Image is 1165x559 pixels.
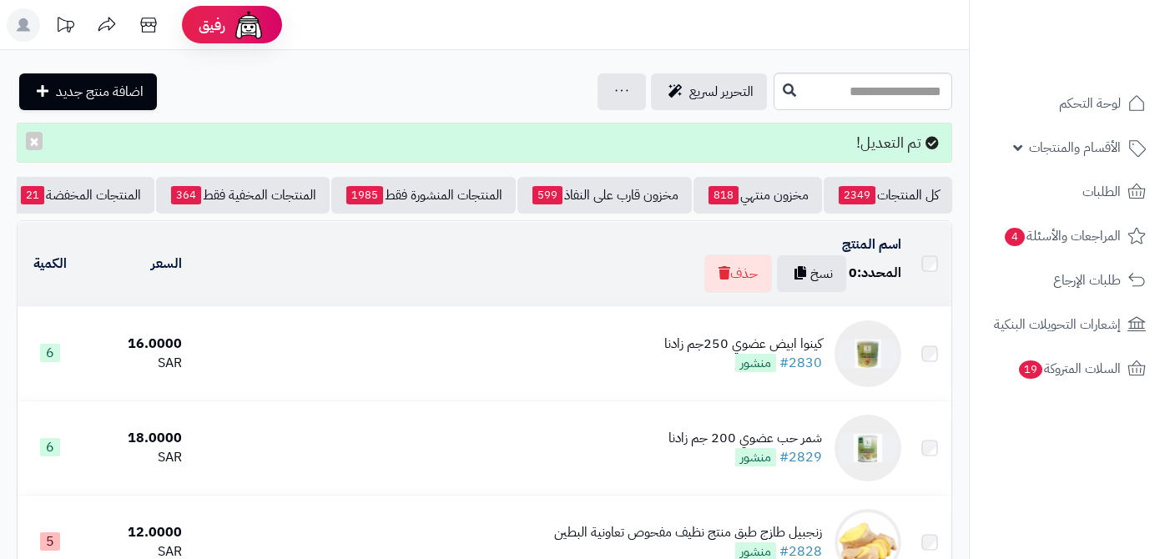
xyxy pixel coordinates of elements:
[90,429,182,448] div: 18.0000
[1029,136,1121,159] span: الأقسام والمنتجات
[17,123,952,163] div: تم التعديل!
[1017,357,1121,380] span: السلات المتروكة
[980,349,1155,389] a: السلات المتروكة19
[1059,92,1121,115] span: لوحة التحكم
[980,216,1155,256] a: المراجعات والأسئلة4
[980,260,1155,300] a: طلبات الإرجاع
[668,429,822,448] div: شمر حب عضوي 200 جم زادنا
[704,254,772,293] button: حذف
[40,532,60,551] span: 5
[90,523,182,542] div: 12.0000
[331,177,516,214] a: المنتجات المنشورة فقط1985
[33,254,67,274] a: الكمية
[171,186,201,204] span: 364
[994,313,1121,336] span: إشعارات التحويلات البنكية
[693,177,822,214] a: مخزون منتهي818
[40,438,60,456] span: 6
[839,186,875,204] span: 2349
[651,73,767,110] a: التحرير لسريع
[151,254,182,274] a: السعر
[1053,269,1121,292] span: طلبات الإرجاع
[346,186,383,204] span: 1985
[532,186,562,204] span: 599
[835,320,901,387] img: كينوا ابيض عضوي 250جم زادنا
[1082,180,1121,204] span: الطلبات
[664,335,822,354] div: كينوا ابيض عضوي 250جم زادنا
[19,73,157,110] a: اضافة منتج جديد
[779,447,822,467] a: #2829
[709,186,739,204] span: 818
[1019,360,1042,379] span: 19
[835,415,901,481] img: شمر حب عضوي 200 جم زادنا
[1005,228,1025,246] span: 4
[90,335,182,354] div: 16.0000
[980,83,1155,123] a: لوحة التحكم
[735,354,776,372] span: منشور
[90,448,182,467] div: SAR
[849,263,857,283] span: 0
[554,523,822,542] div: زنجبيل طازج طبق منتج نظيف مفحوص تعاونية البطين
[980,305,1155,345] a: إشعارات التحويلات البنكية
[779,353,822,373] a: #2830
[56,82,144,102] span: اضافة منتج جديد
[90,354,182,373] div: SAR
[199,15,225,35] span: رفيق
[6,177,154,214] a: المنتجات المخفضة21
[26,132,43,150] button: ×
[735,448,776,466] span: منشور
[849,264,901,283] div: المحدد:
[1003,224,1121,248] span: المراجعات والأسئلة
[689,82,754,102] span: التحرير لسريع
[824,177,952,214] a: كل المنتجات2349
[232,8,265,42] img: ai-face.png
[980,172,1155,212] a: الطلبات
[517,177,692,214] a: مخزون قارب على النفاذ599
[40,344,60,362] span: 6
[21,186,44,204] span: 21
[842,234,901,254] a: اسم المنتج
[777,255,846,292] button: نسخ
[156,177,330,214] a: المنتجات المخفية فقط364
[44,8,86,46] a: تحديثات المنصة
